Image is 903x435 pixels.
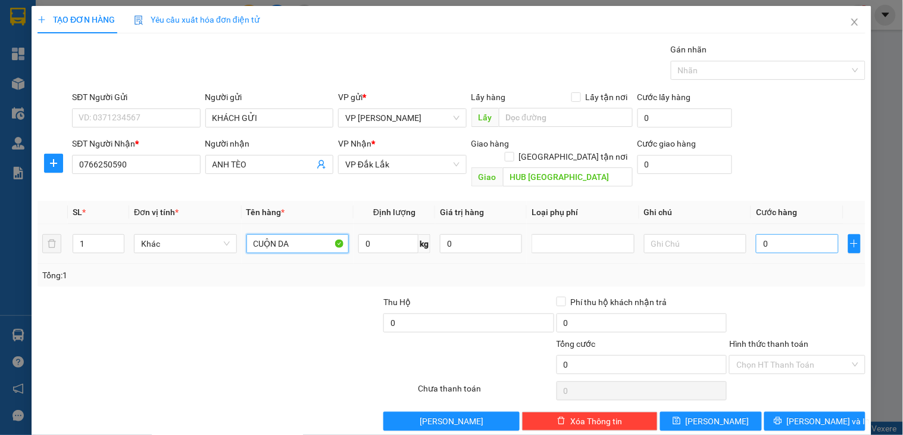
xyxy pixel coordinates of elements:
input: Ghi Chú [644,234,747,253]
div: Tổng: 1 [42,269,349,282]
img: icon [134,15,143,25]
input: 0 [440,234,522,253]
span: Phí thu hộ khách nhận trả [566,296,672,309]
button: plus [848,234,861,253]
span: Lấy tận nơi [581,91,633,104]
button: plus [44,154,63,173]
input: Cước giao hàng [638,155,733,174]
span: Thu Hộ [383,297,411,307]
span: Giá trị hàng [440,207,484,217]
label: Cước giao hàng [638,139,696,148]
div: Người nhận [205,137,333,150]
div: SĐT Người Nhận [72,137,200,150]
input: Dọc đường [499,108,633,127]
span: delete [557,417,565,426]
span: Lấy [471,108,499,127]
button: [PERSON_NAME] [383,412,519,431]
span: Giao [471,167,503,187]
span: Yêu cầu xuất hóa đơn điện tử [134,15,260,24]
span: TẠO ĐƠN HÀNG [38,15,115,24]
label: Cước lấy hàng [638,92,691,102]
label: Hình thức thanh toán [729,339,808,349]
span: Giao hàng [471,139,510,148]
span: printer [774,417,782,426]
span: VP Hồ Chí Minh [345,109,459,127]
span: [PERSON_NAME] [686,415,749,428]
span: Tổng cước [557,339,596,349]
button: Close [838,6,871,39]
span: Đơn vị tính [134,207,179,217]
span: save [673,417,681,426]
span: Định lượng [373,207,415,217]
span: kg [418,234,430,253]
label: Gán nhãn [671,45,707,54]
span: VP Nhận [338,139,371,148]
span: plus [45,159,63,168]
span: plus [849,239,860,248]
input: Dọc đường [503,167,633,187]
span: Lấy hàng [471,92,506,102]
button: printer[PERSON_NAME] và In [764,412,865,431]
span: [GEOGRAPHIC_DATA] tận nơi [514,150,633,163]
span: Tên hàng [246,207,285,217]
span: Xóa Thông tin [570,415,622,428]
span: [PERSON_NAME] [420,415,483,428]
span: Khác [141,235,230,253]
span: [PERSON_NAME] và In [787,415,870,428]
button: deleteXóa Thông tin [522,412,658,431]
span: plus [38,15,46,24]
th: Loại phụ phí [527,201,639,224]
button: delete [42,234,61,253]
div: VP gửi [338,91,466,104]
input: VD: Bàn, Ghế [246,234,349,253]
span: SL [73,207,82,217]
input: Cước lấy hàng [638,108,733,128]
button: save[PERSON_NAME] [660,412,761,431]
th: Ghi chú [639,201,752,224]
div: SĐT Người Gửi [72,91,200,104]
span: user-add [317,160,326,169]
span: VP Đắk Lắk [345,156,459,173]
span: close [850,17,860,27]
div: Người gửi [205,91,333,104]
div: Chưa thanh toán [417,382,555,403]
span: Cước hàng [756,207,797,217]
